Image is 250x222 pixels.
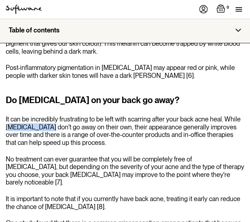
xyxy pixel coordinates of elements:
[6,5,42,14] img: Software Logo
[9,26,59,34] div: Table of contents
[6,94,244,107] h2: Do [MEDICAL_DATA] on your back go away?
[6,155,244,186] p: No treatment can ever guarantee that you will be completely free of [MEDICAL_DATA], but depending...
[6,115,244,146] p: It can be incredibly frustrating to be left with scarring after your back acne heal. While [MEDIC...
[6,64,244,79] p: Post-inflammatory pigmentation in [MEDICAL_DATA] may appear red or pink, while people with darker...
[6,32,244,55] p: When the skin is inflamed, it releases more melanin than usual (melanin is the pigment that gives...
[6,5,42,14] a: home
[225,4,231,11] div: 0
[6,195,244,210] p: It is important to note that if you currently have back acne, treating it early can reduce the ch...
[216,4,231,14] a: Open cart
